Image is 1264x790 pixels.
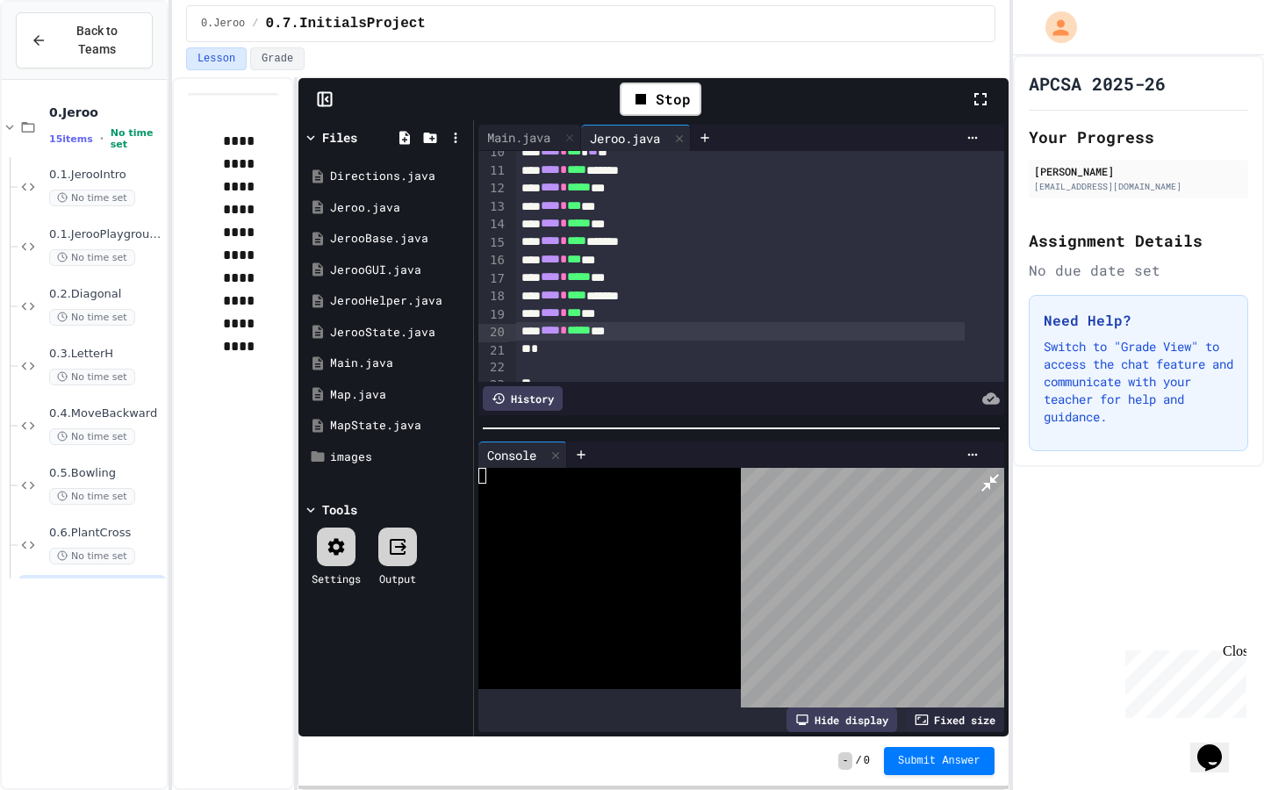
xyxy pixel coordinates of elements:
[478,252,507,269] div: 16
[478,288,507,305] div: 18
[100,132,104,146] span: •
[16,12,153,68] button: Back to Teams
[330,355,467,372] div: Main.java
[478,234,507,252] div: 15
[330,449,467,466] div: images
[478,270,507,288] div: 17
[49,488,135,505] span: No time set
[1029,125,1248,149] h2: Your Progress
[49,406,163,421] span: 0.4.MoveBackward
[478,377,507,394] div: 23
[322,500,357,519] div: Tools
[252,17,258,31] span: /
[478,442,567,468] div: Console
[49,287,163,302] span: 0.2.Diagonal
[898,754,980,768] span: Submit Answer
[1044,338,1233,426] p: Switch to "Grade View" to access the chat feature and communicate with your teacher for help and ...
[330,292,467,310] div: JerooHelper.java
[49,428,135,445] span: No time set
[49,168,163,183] span: 0.1.JerooIntro
[1190,720,1246,772] iframe: chat widget
[201,17,245,31] span: 0.Jeroo
[49,190,135,206] span: No time set
[478,306,507,324] div: 19
[864,754,870,768] span: 0
[186,47,247,70] button: Lesson
[1034,180,1243,193] div: [EMAIL_ADDRESS][DOMAIN_NAME]
[330,168,467,185] div: Directions.java
[49,369,135,385] span: No time set
[379,571,416,586] div: Output
[1029,260,1248,281] div: No due date set
[49,104,163,120] span: 0.Jeroo
[330,386,467,404] div: Map.java
[49,309,135,326] span: No time set
[330,324,467,341] div: JerooState.java
[856,754,862,768] span: /
[49,466,163,481] span: 0.5.Bowling
[478,216,507,233] div: 14
[884,747,995,775] button: Submit Answer
[1044,310,1233,331] h3: Need Help?
[7,7,121,111] div: Chat with us now!Close
[620,83,701,116] div: Stop
[1029,71,1166,96] h1: APCSA 2025-26
[478,198,507,216] div: 13
[478,342,507,360] div: 21
[49,133,93,145] span: 15 items
[838,752,851,770] span: -
[478,446,545,464] div: Console
[478,162,507,180] div: 11
[1029,228,1248,253] h2: Assignment Details
[1027,7,1081,47] div: My Account
[49,347,163,362] span: 0.3.LetterH
[1118,643,1246,718] iframe: chat widget
[483,386,563,411] div: History
[49,249,135,266] span: No time set
[478,180,507,197] div: 12
[906,707,1004,732] div: Fixed size
[1034,163,1243,179] div: [PERSON_NAME]
[49,548,135,564] span: No time set
[250,47,305,70] button: Grade
[322,128,357,147] div: Files
[478,324,507,341] div: 20
[478,125,581,151] div: Main.java
[478,144,507,162] div: 10
[478,128,559,147] div: Main.java
[330,417,467,434] div: MapState.java
[478,359,507,377] div: 22
[786,707,897,732] div: Hide display
[581,129,669,147] div: Jeroo.java
[330,230,467,248] div: JerooBase.java
[330,199,467,217] div: Jeroo.java
[49,227,163,242] span: 0.1.JerooPlayground
[111,127,163,150] span: No time set
[57,22,138,59] span: Back to Teams
[266,13,426,34] span: 0.7.InitialsProject
[330,262,467,279] div: JerooGUI.java
[581,125,691,151] div: Jeroo.java
[49,526,163,541] span: 0.6.PlantCross
[312,571,361,586] div: Settings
